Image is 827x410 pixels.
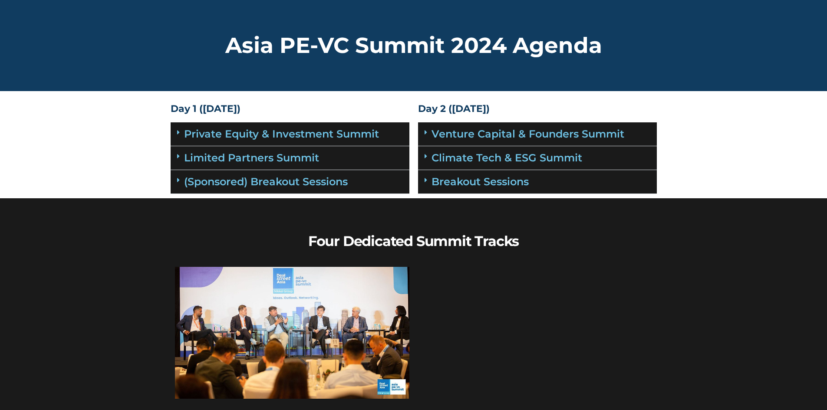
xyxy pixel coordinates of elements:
[184,128,379,140] a: Private Equity & Investment Summit
[432,175,529,188] a: Breakout Sessions
[432,151,582,164] a: Climate Tech & ESG Summit
[418,104,657,114] h4: Day 2 ([DATE])
[171,104,409,114] h4: Day 1 ([DATE])
[171,35,657,56] h2: Asia PE-VC Summit 2024 Agenda
[184,175,348,188] a: (Sponsored) Breakout Sessions
[432,128,624,140] a: Venture Capital & Founders​ Summit
[308,233,519,249] b: Four Dedicated Summit Tracks
[184,151,319,164] a: Limited Partners Summit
